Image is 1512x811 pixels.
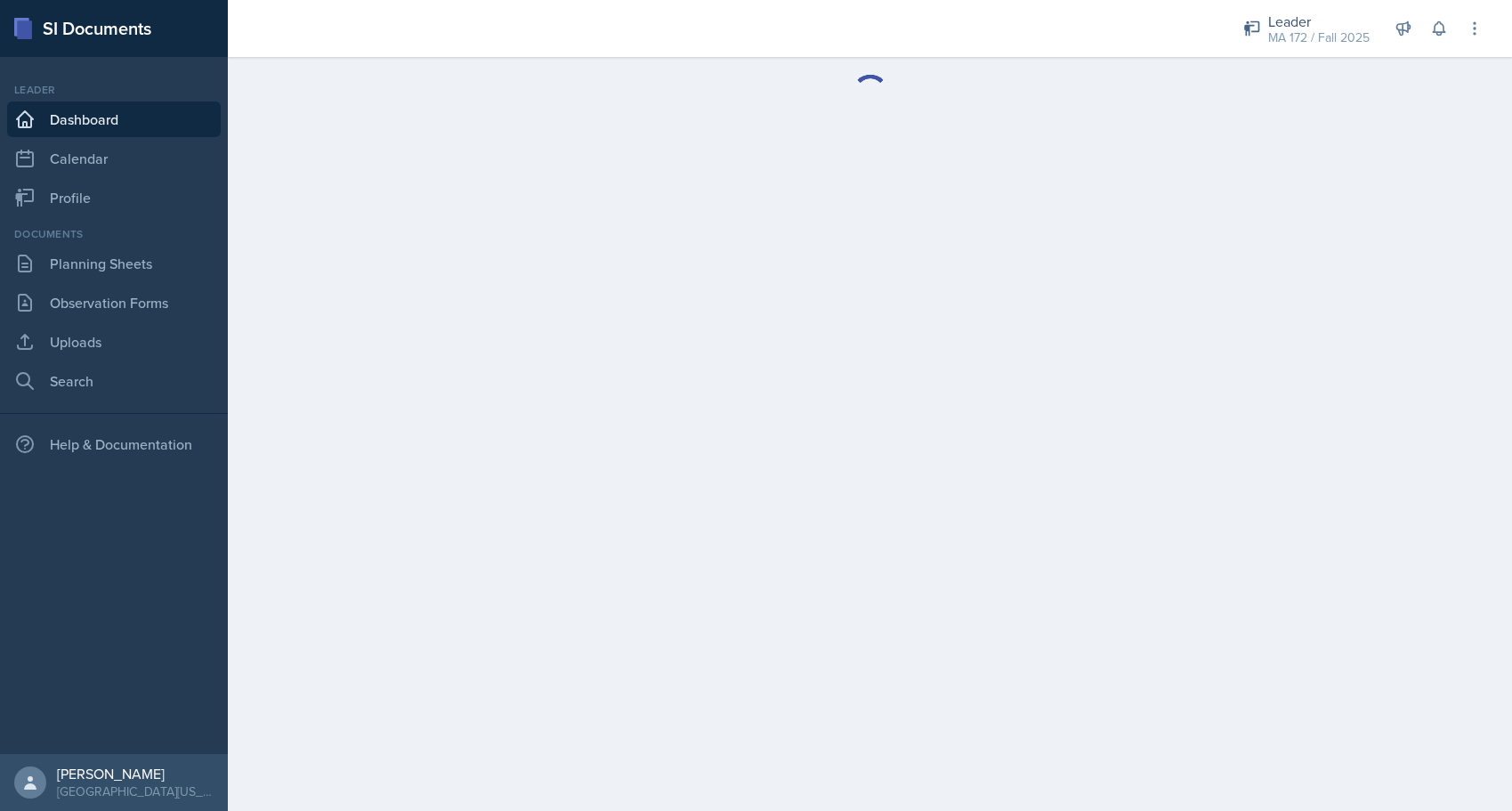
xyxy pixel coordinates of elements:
a: Observation Forms [7,285,221,320]
div: Leader [7,82,221,98]
div: MA 172 / Fall 2025 [1268,28,1370,47]
div: [GEOGRAPHIC_DATA][US_STATE] in [GEOGRAPHIC_DATA] [57,783,214,800]
a: Calendar [7,141,221,176]
a: Planning Sheets [7,246,221,281]
a: Search [7,363,221,399]
div: Leader [1268,11,1370,32]
div: [PERSON_NAME] [57,765,214,783]
div: Help & Documentation [7,426,221,462]
a: Dashboard [7,101,221,137]
a: Uploads [7,324,221,360]
div: Documents [7,226,221,242]
a: Profile [7,180,221,215]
